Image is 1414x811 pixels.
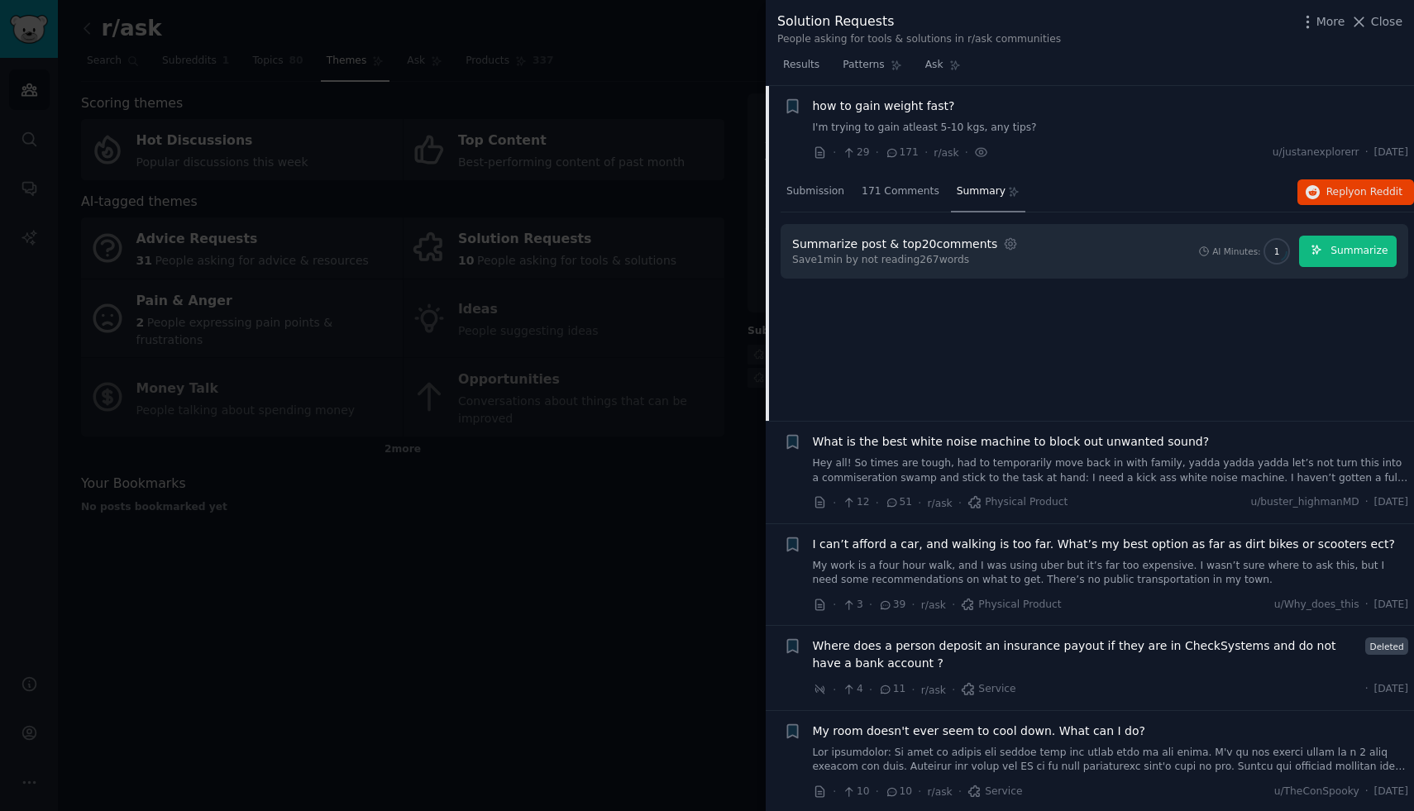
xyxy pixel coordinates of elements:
span: · [833,144,836,161]
span: on Reddit [1354,186,1402,198]
span: Summary [957,184,1006,199]
span: Physical Product [967,495,1068,510]
a: I can’t afford a car, and walking is too far. What’s my best option as far as dirt bikes or scoot... [813,536,1395,553]
span: 171 Comments [862,184,939,199]
span: Summarize [1330,244,1388,259]
span: · [918,783,921,800]
span: u/justanexplorerr [1273,146,1359,160]
span: · [911,681,915,699]
button: Replyon Reddit [1297,179,1414,206]
span: [DATE] [1374,785,1408,799]
span: · [952,681,955,699]
span: 11 [878,682,905,697]
a: My room doesn't ever seem to cool down. What can I do? [813,723,1145,740]
span: · [1365,682,1369,697]
span: 3 [842,598,862,613]
span: [DATE] [1374,146,1408,160]
a: What is the best white noise machine to block out unwanted sound? [813,433,1210,451]
span: u/buster_highmanMD [1250,495,1359,510]
span: Service [967,785,1022,799]
span: · [876,144,879,161]
span: r/ask [934,147,958,159]
span: 39 [878,598,905,613]
span: 12 [842,495,869,510]
span: [DATE] [1374,598,1408,613]
span: r/ask [928,498,953,509]
a: Lor ipsumdolor: Si amet co adipis eli seddoe temp inc utlab etdo ma ali enima. M'v qu nos exerci ... [813,746,1409,775]
span: u/TheConSpooky [1274,785,1359,799]
span: r/ask [921,599,946,611]
span: · [952,596,955,613]
span: · [958,494,962,512]
span: Save 1 min by not reading 267 words [792,253,1020,268]
span: Results [783,58,819,73]
span: Deleted [1365,637,1408,655]
span: · [876,783,879,800]
span: 1 [1274,246,1280,257]
button: More [1299,13,1345,31]
a: Where does a person deposit an insurance payout if they are in CheckSystems and do not have a ban... [813,637,1360,672]
span: Service [961,682,1015,697]
span: 10 [842,785,869,799]
div: People asking for tools & solutions in r/ask communities [777,32,1061,47]
span: [DATE] [1374,495,1408,510]
a: how to gain weight fast? [813,98,955,115]
span: · [1365,598,1369,613]
div: Summarize post & top 20 comments [792,236,997,253]
span: · [876,494,879,512]
span: 51 [885,495,912,510]
span: · [911,596,915,613]
span: Submission [786,184,844,199]
span: 10 [885,785,912,799]
span: Patterns [843,58,884,73]
span: Ask [925,58,943,73]
div: Solution Requests [777,12,1061,32]
span: · [1365,146,1369,160]
span: · [1365,785,1369,799]
span: 29 [842,146,869,160]
div: AI Minutes: [1212,246,1261,257]
span: [DATE] [1374,682,1408,697]
a: Hey all! So times are tough, had to temporarily move back in with family, yadda yadda yadda let’s... [813,456,1409,485]
span: · [869,681,872,699]
button: Summarize [1299,236,1397,268]
span: · [965,144,968,161]
a: I'm trying to gain atleast 5-10 kgs, any tips? [813,121,1409,136]
a: Ask [920,52,967,86]
span: · [833,494,836,512]
a: My work is a four hour walk, and I was using uber but it’s far too expensive. I wasn’t sure where... [813,559,1409,588]
span: · [924,144,928,161]
span: 171 [885,146,919,160]
a: Results [777,52,825,86]
span: · [869,596,872,613]
span: Physical Product [961,598,1061,613]
span: More [1316,13,1345,31]
span: r/ask [928,786,953,798]
span: · [958,783,962,800]
span: r/ask [921,685,946,696]
button: Close [1350,13,1402,31]
span: 4 [842,682,862,697]
span: · [833,681,836,699]
a: Patterns [837,52,907,86]
span: · [1365,495,1369,510]
span: Close [1371,13,1402,31]
span: · [833,596,836,613]
span: Reply [1326,185,1402,200]
span: · [918,494,921,512]
span: · [833,783,836,800]
span: u/Why_does_this [1274,598,1359,613]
